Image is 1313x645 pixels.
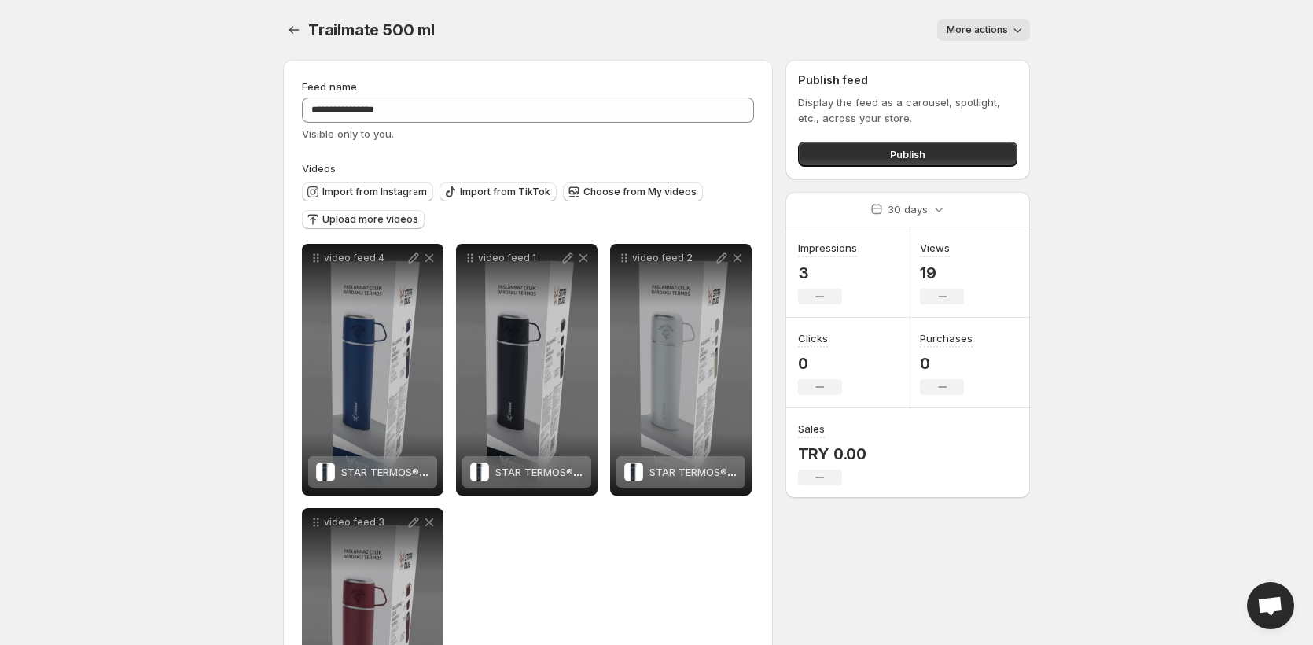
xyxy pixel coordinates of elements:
[937,19,1030,41] button: More actions
[798,72,1017,88] h2: Publish feed
[632,252,714,264] p: video feed 2
[798,421,825,437] h3: Sales
[341,466,682,478] span: STAR TERMOS® | Trailmate Bardaklı Paslanmaz Çelik Termos 500 ML
[563,182,703,201] button: Choose from My videos
[302,210,425,229] button: Upload more videos
[302,127,394,140] span: Visible only to you.
[798,444,866,463] p: TRY 0.00
[624,463,643,481] img: STAR TERMOS® | Trailmate Bardaklı Paslanmaz Çelik Termos 500 ML
[947,24,1008,36] span: More actions
[920,240,950,256] h3: Views
[302,162,336,175] span: Videos
[460,186,550,198] span: Import from TikTok
[322,213,418,226] span: Upload more videos
[920,264,964,282] p: 19
[302,244,443,496] div: video feed 4STAR TERMOS® | Trailmate Bardaklı Paslanmaz Çelik Termos 500 MLSTAR TERMOS® | Trailma...
[324,252,406,264] p: video feed 4
[649,466,991,478] span: STAR TERMOS® | Trailmate Bardaklı Paslanmaz Çelik Termos 500 ML
[798,94,1017,126] p: Display the feed as a carousel, spotlight, etc., across your store.
[1247,582,1294,629] a: Open chat
[456,244,598,496] div: video feed 1STAR TERMOS® | Trailmate Bardaklı Paslanmaz Çelik Termos 500 MLSTAR TERMOS® | Trailma...
[798,240,857,256] h3: Impressions
[798,330,828,346] h3: Clicks
[470,463,489,481] img: STAR TERMOS® | Trailmate Bardaklı Paslanmaz Çelik Termos 500 ML
[798,142,1017,167] button: Publish
[888,201,928,217] p: 30 days
[283,19,305,41] button: Settings
[920,354,973,373] p: 0
[302,182,433,201] button: Import from Instagram
[308,20,435,39] span: Trailmate 500 ml
[798,354,842,373] p: 0
[302,80,357,93] span: Feed name
[610,244,752,496] div: video feed 2STAR TERMOS® | Trailmate Bardaklı Paslanmaz Çelik Termos 500 MLSTAR TERMOS® | Trailma...
[324,516,406,529] p: video feed 3
[478,252,560,264] p: video feed 1
[890,146,925,162] span: Publish
[920,330,973,346] h3: Purchases
[316,463,335,481] img: STAR TERMOS® | Trailmate Bardaklı Paslanmaz Çelik Termos 500 ML
[495,466,837,478] span: STAR TERMOS® | Trailmate Bardaklı Paslanmaz Çelik Termos 500 ML
[798,264,857,282] p: 3
[440,182,557,201] button: Import from TikTok
[583,186,697,198] span: Choose from My videos
[322,186,427,198] span: Import from Instagram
